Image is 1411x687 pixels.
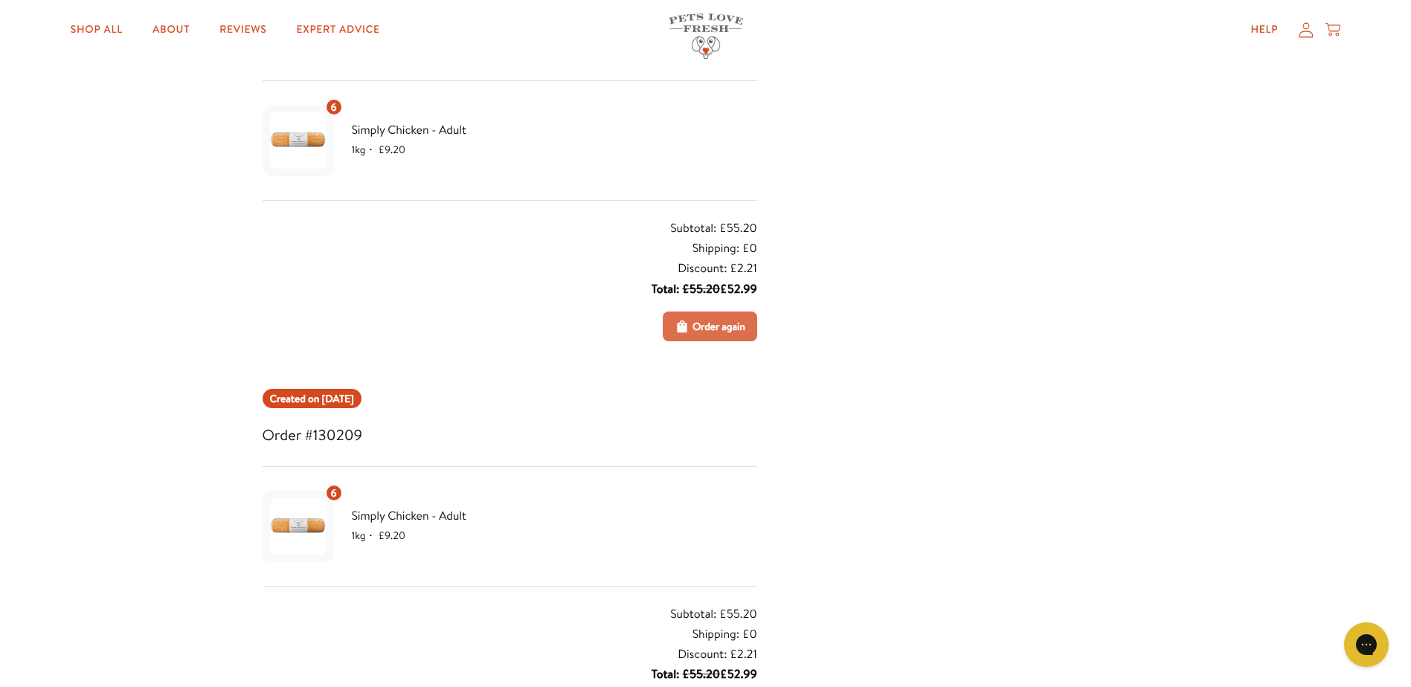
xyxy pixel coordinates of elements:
[652,665,757,685] div: Total: £52.99
[352,506,499,526] span: Simply Chicken - Adult
[352,142,379,157] span: 1kg ・
[682,666,720,683] s: £55.20
[652,280,757,300] div: Total: £52.99
[379,528,405,543] span: £9.20
[141,15,202,45] a: About
[270,390,354,407] span: Created on [DATE]
[692,625,757,645] div: Shipping: £0
[670,604,757,625] div: Subtotal: £55.20
[330,99,336,115] span: 6
[208,15,278,45] a: Reviews
[330,485,336,501] span: 6
[263,423,757,448] h3: Order #130209
[352,120,499,140] span: Simply Chicken - Adult
[682,281,720,297] s: £55.20
[270,112,327,169] img: Simply Chicken - Adult
[692,318,745,335] span: Order again
[352,528,379,543] span: 1kg ・
[59,15,135,45] a: Shop All
[663,312,757,341] button: Order again
[692,239,757,259] div: Shipping: £0
[678,645,756,665] div: Discount: £2.21
[670,219,757,239] div: Subtotal: £55.20
[270,498,327,555] img: Simply Chicken - Adult
[285,15,392,45] a: Expert Advice
[1238,15,1290,45] a: Help
[1337,617,1396,672] iframe: Gorgias live chat messenger
[379,142,405,157] span: £9.20
[669,13,743,59] img: Pets Love Fresh
[678,259,756,279] div: Discount: £2.21
[325,98,343,116] div: 6 units of item: Simply Chicken - Adult
[325,484,343,502] div: 6 units of item: Simply Chicken - Adult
